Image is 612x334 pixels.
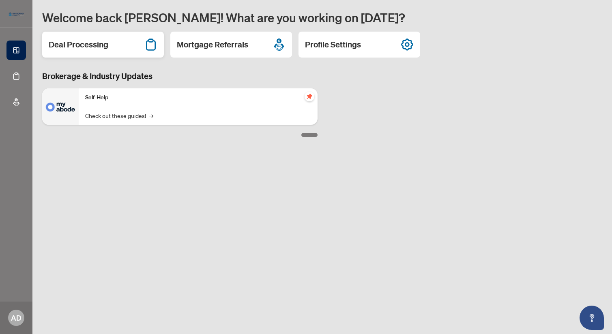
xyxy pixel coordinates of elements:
[49,39,108,50] h2: Deal Processing
[149,111,153,120] span: →
[305,92,314,101] span: pushpin
[305,39,361,50] h2: Profile Settings
[85,111,153,120] a: Check out these guides!→
[42,10,602,25] h1: Welcome back [PERSON_NAME]! What are you working on [DATE]?
[42,71,318,82] h3: Brokerage & Industry Updates
[42,88,79,125] img: Self-Help
[85,93,311,102] p: Self-Help
[177,39,248,50] h2: Mortgage Referrals
[6,10,26,18] img: logo
[580,306,604,330] button: Open asap
[11,312,21,323] span: AD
